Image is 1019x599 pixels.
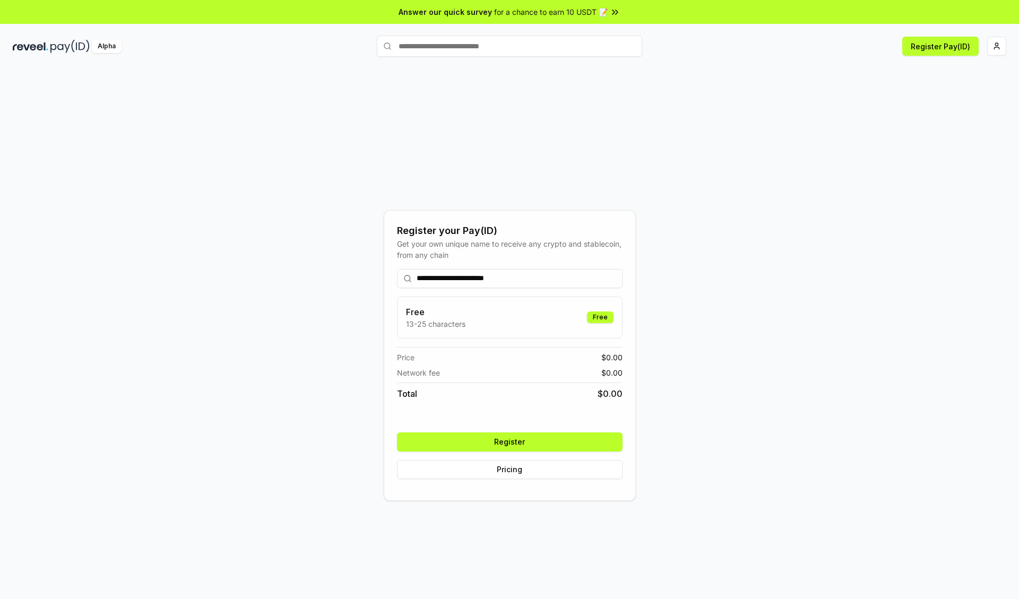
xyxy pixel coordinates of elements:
[397,460,623,479] button: Pricing
[13,40,48,53] img: reveel_dark
[397,352,414,363] span: Price
[397,432,623,452] button: Register
[598,387,623,400] span: $ 0.00
[406,318,465,329] p: 13-25 characters
[397,238,623,261] div: Get your own unique name to receive any crypto and stablecoin, from any chain
[601,352,623,363] span: $ 0.00
[406,306,465,318] h3: Free
[399,6,492,18] span: Answer our quick survey
[92,40,122,53] div: Alpha
[587,311,614,323] div: Free
[397,223,623,238] div: Register your Pay(ID)
[601,367,623,378] span: $ 0.00
[902,37,979,56] button: Register Pay(ID)
[397,367,440,378] span: Network fee
[397,387,417,400] span: Total
[494,6,608,18] span: for a chance to earn 10 USDT 📝
[50,40,90,53] img: pay_id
